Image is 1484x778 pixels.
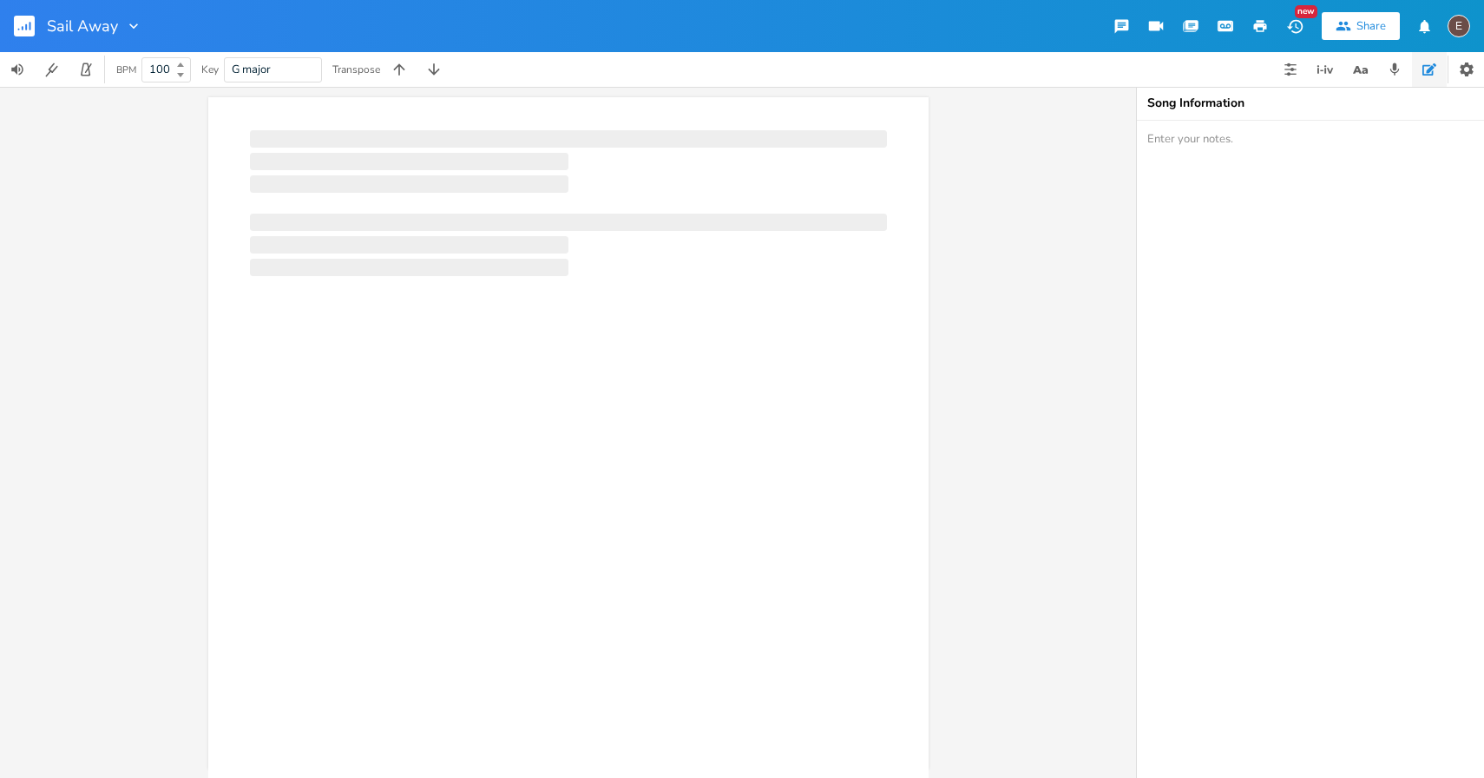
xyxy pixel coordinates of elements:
[1322,12,1400,40] button: Share
[1295,5,1317,18] div: New
[1448,15,1470,37] div: edward
[1277,10,1312,42] button: New
[232,62,271,77] span: G major
[201,64,219,75] div: Key
[1356,18,1386,34] div: Share
[1147,97,1474,109] div: Song Information
[1448,6,1470,46] button: E
[332,64,380,75] div: Transpose
[47,18,118,34] span: Sail Away
[116,65,136,75] div: BPM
